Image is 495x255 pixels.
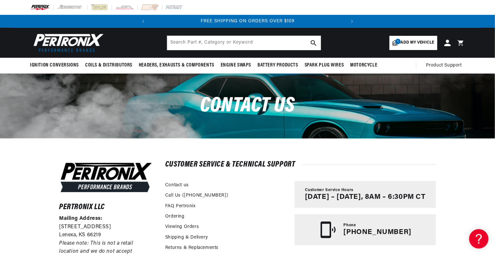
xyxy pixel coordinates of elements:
span: 1 [395,39,401,44]
a: Shipping & Delivery [165,234,208,241]
a: Returns & Replacements [165,244,218,251]
span: Headers, Exhausts & Components [139,62,214,69]
div: Announcement [150,18,346,25]
h6: Pertronix LLC [59,204,153,210]
a: Call Us ([PHONE_NUMBER]) [165,192,228,199]
strong: Mailing Address: [59,216,103,221]
h2: Customer Service & Technical Support [165,161,436,168]
button: search button [307,36,321,50]
span: Product Support [426,62,462,69]
img: Pertronix [30,32,104,54]
summary: Ignition Conversions [30,58,82,73]
input: Search Part #, Category or Keyword [167,36,321,50]
summary: Engine Swaps [217,58,254,73]
slideshow-component: Translation missing: en.sections.announcements.announcement_bar [14,15,481,28]
summary: Battery Products [254,58,301,73]
summary: Coils & Distributors [82,58,136,73]
p: [DATE] – [DATE], 8AM – 6:30PM CT [305,193,426,201]
span: Ignition Conversions [30,62,79,69]
summary: Headers, Exhausts & Components [136,58,217,73]
a: FAQ Pertronix [165,203,196,210]
summary: Spark Plug Wires [301,58,347,73]
p: [PHONE_NUMBER] [344,228,411,237]
button: Translation missing: en.sections.announcements.previous_announcement [137,15,150,28]
span: Phone [344,223,356,228]
span: Engine Swaps [221,62,251,69]
summary: Product Support [426,58,465,73]
span: Spark Plug Wires [305,62,344,69]
span: Add my vehicle [401,40,434,46]
div: 2 of 2 [150,18,346,25]
span: Contact us [200,96,295,117]
summary: Motorcycle [347,58,380,73]
a: Contact us [165,182,189,189]
span: Customer Service Hours [305,188,353,193]
span: Battery Products [258,62,298,69]
p: Lenexa, KS 66219 [59,231,153,240]
span: Coils & Distributors [85,62,132,69]
span: Motorcycle [350,62,377,69]
a: Phone [PHONE_NUMBER] [295,214,436,245]
span: FREE SHIPPING ON ORDERS OVER $109 [201,19,295,24]
a: Viewing Orders [165,223,199,230]
p: [STREET_ADDRESS] [59,223,153,231]
a: 1Add my vehicle [389,36,437,50]
button: Translation missing: en.sections.announcements.next_announcement [346,15,359,28]
a: Ordering [165,213,185,220]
